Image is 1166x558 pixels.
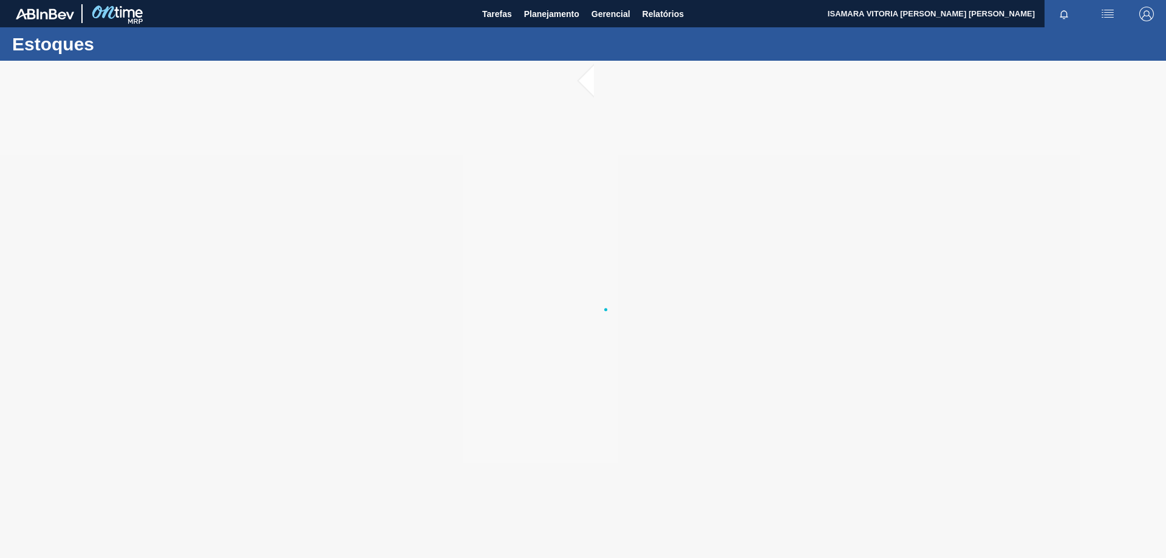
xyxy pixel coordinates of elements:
[1045,5,1083,22] button: Notificações
[592,7,630,21] span: Gerencial
[524,7,579,21] span: Planejamento
[12,37,228,51] h1: Estoques
[643,7,684,21] span: Relatórios
[16,9,74,19] img: TNhmsLtSVTkK8tSr43FrP2fwEKptu5GPRR3wAAAABJRU5ErkJggg==
[1139,7,1154,21] img: Logout
[482,7,512,21] span: Tarefas
[1100,7,1115,21] img: userActions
